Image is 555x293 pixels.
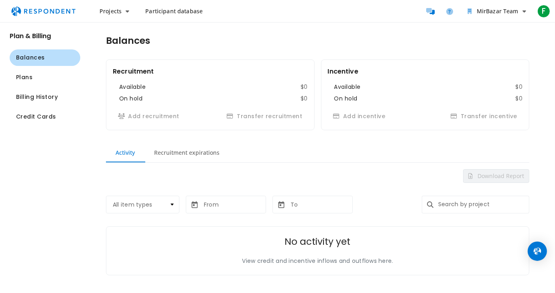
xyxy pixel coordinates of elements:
[328,66,358,76] h2: Incentive
[119,94,143,103] dt: On hold
[435,196,529,213] input: Search by project
[423,3,439,19] a: Message participants
[334,83,361,91] dt: Available
[6,4,80,19] img: respondent-logo.png
[16,113,56,121] span: Credit Cards
[222,109,308,123] button: Transfer recruitment
[461,4,533,18] button: MirBazar Team
[274,198,288,213] button: md-calendar
[463,169,529,183] button: Download Report
[204,201,252,211] input: From
[187,198,201,213] button: md-calendar
[291,201,339,211] input: To
[328,112,391,120] span: Buying incentive has been paused while your account is under review. Review can take 1-3 business...
[477,7,518,15] span: MirBazar Team
[516,83,523,91] dd: $0
[100,7,122,15] span: Projects
[10,69,80,86] button: Navigate to Plans
[16,73,33,82] span: Plans
[106,143,144,162] md-tab-item: Activity
[516,94,523,103] dd: $0
[328,109,391,123] button: Add incentive
[10,49,80,66] button: Navigate to Balances
[536,4,552,18] button: F
[442,3,458,19] a: Help and support
[10,109,80,125] button: Navigate to Credit Cards
[113,109,185,123] button: Add recruitment
[145,7,203,15] span: Participant database
[10,89,80,105] button: Navigate to Billing History
[242,257,393,265] p: View credit and incentive inflows and outflows here.
[119,83,146,91] dt: Available
[285,236,351,248] h2: No activity yet
[301,83,308,91] dd: $0
[139,4,209,18] a: Participant database
[476,172,524,180] span: Download Report
[537,5,550,18] span: F
[106,35,150,47] h1: Balances
[222,112,308,120] span: Transferring recruitment has been paused while your account is under review. Review can take 1-3 ...
[10,32,80,40] h2: Plan & Billing
[16,53,45,62] span: Balances
[445,112,523,120] span: Transferring incentive has been paused while your account is under review. Review can take 1-3 bu...
[445,109,523,123] button: Transfer incentive
[334,94,358,103] dt: On hold
[113,112,185,120] span: Buying recruitment has been paused while your account is under review. Review can take 1-3 busine...
[144,143,229,162] md-tab-item: Recruitment expirations
[16,93,58,101] span: Billing History
[113,66,154,76] h2: Recruitment
[93,4,136,18] button: Projects
[528,242,547,261] div: Open Intercom Messenger
[301,94,308,103] dd: $0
